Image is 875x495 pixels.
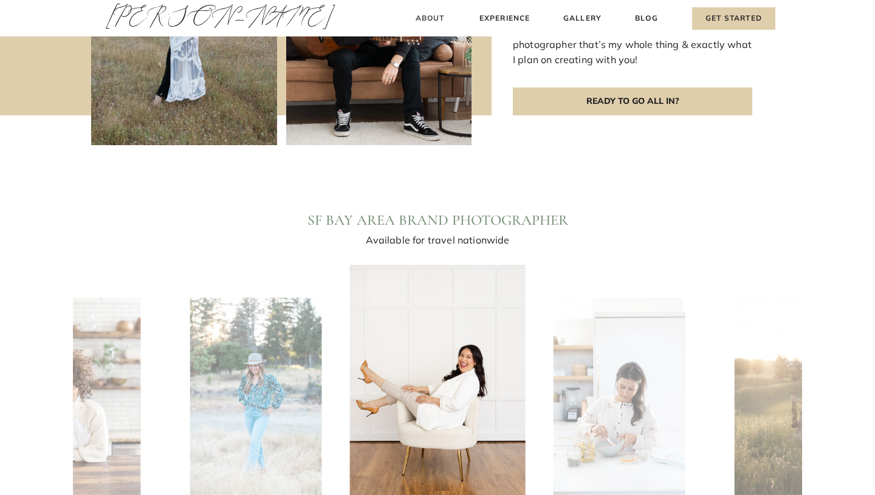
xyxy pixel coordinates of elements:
h3: SF Bay Area Brand Photographer [175,212,701,228]
a: Get Started [692,7,775,30]
img: Woman walking in a Marin county field with her head looking down as she is walking. [190,298,321,495]
a: Experience [478,12,532,25]
h3: Available for travel nationwide [228,233,647,249]
a: Blog [633,12,661,25]
a: About [412,12,448,25]
img: Woman in a neutral bright kitchen working with her ayurvedic herbs. [553,298,684,495]
img: Woman wearing white and red lipstick leaning against a counter in a kitchen in San Francisco. [9,298,140,495]
a: READY TO GO ALL IN? [513,87,752,115]
a: Gallery [562,12,603,25]
img: Woman walking in the California golden hills with her fiddle for her album cover. [735,298,866,495]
